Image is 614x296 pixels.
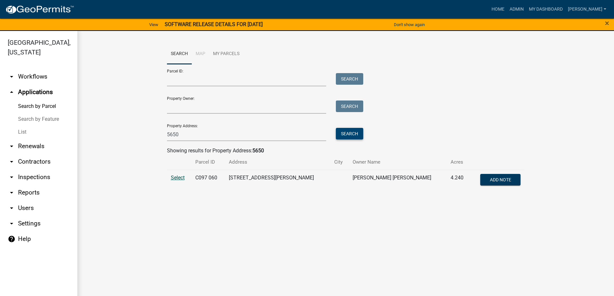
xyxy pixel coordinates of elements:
[490,177,511,182] span: Add Note
[8,220,15,227] i: arrow_drop_down
[225,170,330,191] td: [STREET_ADDRESS][PERSON_NAME]
[507,3,526,15] a: Admin
[336,128,363,139] button: Search
[330,155,349,170] th: City
[191,170,225,191] td: C097 060
[8,142,15,150] i: arrow_drop_down
[225,155,330,170] th: Address
[489,3,507,15] a: Home
[391,19,427,30] button: Don't show again
[565,3,609,15] a: [PERSON_NAME]
[8,173,15,181] i: arrow_drop_down
[526,3,565,15] a: My Dashboard
[147,19,161,30] a: View
[447,170,470,191] td: 4.240
[8,88,15,96] i: arrow_drop_up
[480,174,521,186] button: Add Note
[8,235,15,243] i: help
[349,155,447,170] th: Owner Name
[605,19,609,28] span: ×
[8,73,15,81] i: arrow_drop_down
[191,155,225,170] th: Parcel ID
[209,44,243,64] a: My Parcels
[336,73,363,85] button: Search
[349,170,447,191] td: [PERSON_NAME] [PERSON_NAME]
[167,44,192,64] a: Search
[336,100,363,112] button: Search
[8,204,15,212] i: arrow_drop_down
[8,189,15,196] i: arrow_drop_down
[252,148,264,154] strong: 5650
[8,158,15,166] i: arrow_drop_down
[165,21,263,27] strong: SOFTWARE RELEASE DETAILS FOR [DATE]
[167,147,525,155] div: Showing results for Property Address:
[447,155,470,170] th: Acres
[605,19,609,27] button: Close
[171,175,185,181] a: Select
